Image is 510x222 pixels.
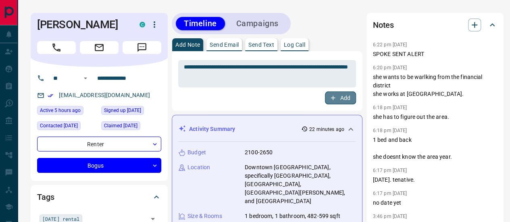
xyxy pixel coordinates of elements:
[373,50,497,58] p: SPOKE SENT ALERT
[373,15,497,35] div: Notes
[284,42,305,48] p: Log Call
[139,22,145,27] div: condos.ca
[101,121,161,133] div: Mon Aug 11 2025
[81,73,90,83] button: Open
[228,17,287,30] button: Campaigns
[176,17,225,30] button: Timeline
[37,158,161,173] div: Bogus
[80,41,119,54] span: Email
[48,93,53,98] svg: Email Verified
[325,91,356,104] button: Add
[245,212,340,220] p: 1 bedroom, 1 bathroom, 482-599 sqft
[37,137,161,151] div: Renter
[309,126,344,133] p: 22 minutes ago
[37,191,54,203] h2: Tags
[40,106,81,114] span: Active 5 hours ago
[373,113,497,121] p: she has to figure out the area.
[123,41,161,54] span: Message
[187,163,210,172] p: Location
[373,128,407,133] p: 6:18 pm [DATE]
[245,148,273,157] p: 2100-2650
[187,148,206,157] p: Budget
[187,212,222,220] p: Size & Rooms
[245,163,356,205] p: Downtown [GEOGRAPHIC_DATA], specifically [GEOGRAPHIC_DATA], [GEOGRAPHIC_DATA], [GEOGRAPHIC_DATA][...
[37,18,127,31] h1: [PERSON_NAME]
[59,92,150,98] a: [EMAIL_ADDRESS][DOMAIN_NAME]
[373,199,497,207] p: no date yet
[373,214,407,219] p: 3:46 pm [DATE]
[179,122,356,137] div: Activity Summary22 minutes ago
[373,19,394,31] h2: Notes
[373,105,407,110] p: 6:18 pm [DATE]
[175,42,200,48] p: Add Note
[37,121,97,133] div: Thu Jun 19 2025
[37,187,161,207] div: Tags
[37,41,76,54] span: Call
[373,136,497,161] p: 1 bed and back she doesnt know the area year.
[373,42,407,48] p: 6:22 pm [DATE]
[248,42,274,48] p: Send Text
[373,73,497,98] p: she wants to be warlking from the financial district she works at [GEOGRAPHIC_DATA].
[104,122,137,130] span: Claimed [DATE]
[40,122,78,130] span: Contacted [DATE]
[189,125,235,133] p: Activity Summary
[373,65,407,71] p: 6:20 pm [DATE]
[373,191,407,196] p: 6:17 pm [DATE]
[37,106,97,117] div: Sun Aug 17 2025
[104,106,141,114] span: Signed up [DATE]
[373,168,407,173] p: 6:17 pm [DATE]
[101,106,161,117] div: Thu Jun 19 2025
[210,42,239,48] p: Send Email
[373,176,497,184] p: [DATE]. tenative.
